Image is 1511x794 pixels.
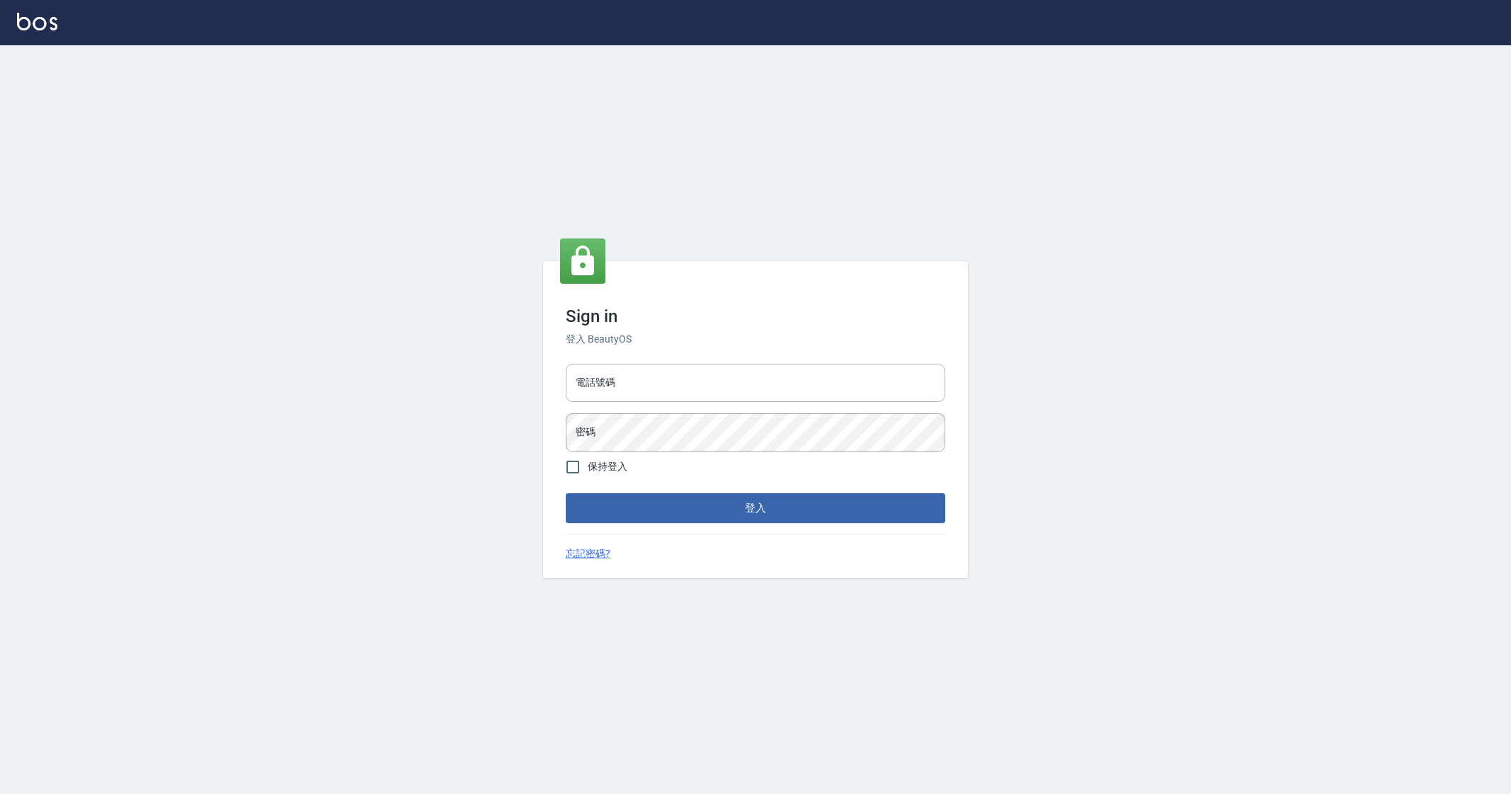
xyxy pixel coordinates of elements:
h3: Sign in [566,306,945,326]
img: Logo [17,13,57,30]
span: 保持登入 [588,459,627,474]
a: 忘記密碼? [566,546,610,561]
h6: 登入 BeautyOS [566,332,945,347]
button: 登入 [566,493,945,523]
